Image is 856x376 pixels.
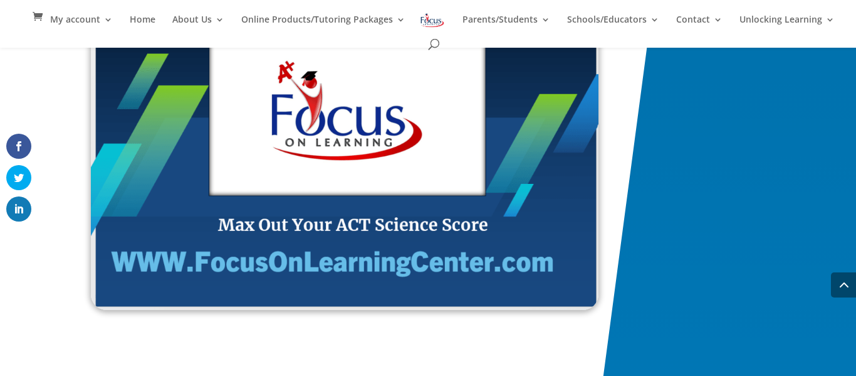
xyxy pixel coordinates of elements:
[91,298,598,313] a: Digital ACT Prep English/Reading Workbook
[50,15,113,36] a: My account
[676,15,723,36] a: Contact
[241,15,405,36] a: Online Products/Tutoring Packages
[462,15,550,36] a: Parents/Students
[739,15,835,36] a: Unlocking Learning
[567,15,659,36] a: Schools/Educators
[419,11,446,30] img: Focus on Learning
[91,20,598,310] img: Science Jumpstart Screenshot TPS
[172,15,224,36] a: About Us
[130,15,155,36] a: Home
